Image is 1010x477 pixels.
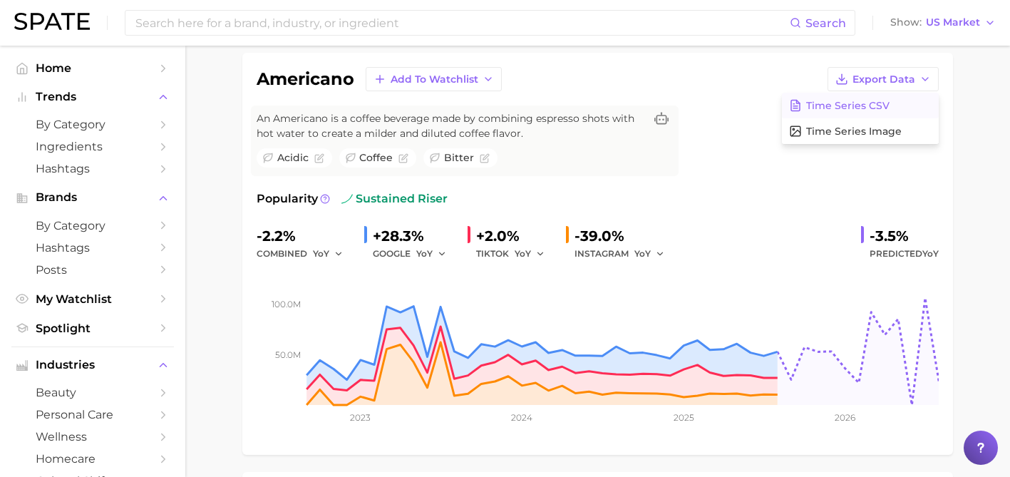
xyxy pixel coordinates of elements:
button: Flag as miscategorized or irrelevant [480,153,490,163]
a: Spotlight [11,317,174,339]
span: Hashtags [36,241,150,255]
span: bitter [444,150,474,165]
span: Spotlight [36,322,150,335]
span: YoY [922,248,939,259]
button: ShowUS Market [887,14,999,32]
a: homecare [11,448,174,470]
span: YoY [313,247,329,260]
a: by Category [11,215,174,237]
span: sustained riser [341,190,448,207]
tspan: 2026 [835,412,855,423]
button: YoY [416,245,447,262]
div: combined [257,245,353,262]
span: Hashtags [36,162,150,175]
span: Export Data [852,73,915,86]
div: -39.0% [574,225,674,247]
button: Flag as miscategorized or irrelevant [314,153,324,163]
span: Popularity [257,190,318,207]
div: TIKTOK [476,245,555,262]
a: Posts [11,259,174,281]
a: My Watchlist [11,288,174,310]
span: Home [36,61,150,75]
a: by Category [11,113,174,135]
button: Trends [11,86,174,108]
h1: americano [257,71,354,88]
div: +28.3% [373,225,456,247]
img: sustained riser [341,193,353,205]
span: Add to Watchlist [391,73,478,86]
button: Export Data [828,67,939,91]
span: Search [805,16,846,30]
div: Export Data [782,93,939,144]
span: US Market [926,19,980,26]
tspan: 2025 [674,412,694,423]
div: INSTAGRAM [574,245,674,262]
tspan: 2023 [350,412,371,423]
span: coffee [359,150,393,165]
span: YoY [416,247,433,260]
div: -2.2% [257,225,353,247]
div: -3.5% [870,225,939,247]
span: Industries [36,359,150,371]
span: Predicted [870,245,939,262]
span: Time Series CSV [806,100,890,112]
span: YoY [634,247,651,260]
input: Search here for a brand, industry, or ingredient [134,11,790,35]
button: YoY [515,245,545,262]
span: YoY [515,247,531,260]
button: Add to Watchlist [366,67,502,91]
span: Brands [36,191,150,204]
span: beauty [36,386,150,399]
div: GOOGLE [373,245,456,262]
span: personal care [36,408,150,421]
span: homecare [36,452,150,466]
span: Trends [36,91,150,103]
span: Show [890,19,922,26]
img: SPATE [14,13,90,30]
a: personal care [11,404,174,426]
a: Hashtags [11,158,174,180]
a: Ingredients [11,135,174,158]
span: Ingredients [36,140,150,153]
a: wellness [11,426,174,448]
span: My Watchlist [36,292,150,306]
span: by Category [36,219,150,232]
div: +2.0% [476,225,555,247]
span: wellness [36,430,150,443]
a: Hashtags [11,237,174,259]
a: beauty [11,381,174,404]
span: An Americano is a coffee beverage made by combining espresso shots with hot water to create a mil... [257,111,644,141]
span: acidic [277,150,309,165]
span: Posts [36,263,150,277]
span: by Category [36,118,150,131]
button: Flag as miscategorized or irrelevant [398,153,408,163]
tspan: 2024 [511,412,532,423]
a: Home [11,57,174,79]
button: YoY [634,245,665,262]
span: Time Series Image [806,125,902,138]
button: Brands [11,187,174,208]
button: YoY [313,245,344,262]
button: Industries [11,354,174,376]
